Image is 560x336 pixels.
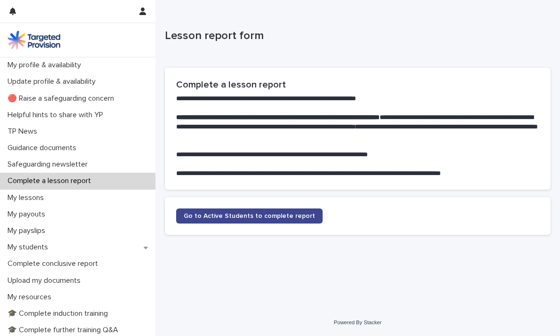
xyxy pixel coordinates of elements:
p: TP News [4,127,45,136]
p: 🎓 Complete further training Q&A [4,326,126,335]
p: My resources [4,293,59,302]
a: Powered By Stacker [334,320,381,325]
p: 🔴 Raise a safeguarding concern [4,94,122,103]
p: Lesson report form [165,29,547,43]
p: Update profile & availability [4,77,103,86]
p: Complete conclusive report [4,259,106,268]
p: Guidance documents [4,144,84,152]
p: Safeguarding newsletter [4,160,95,169]
p: 🎓 Complete induction training [4,309,115,318]
p: My students [4,243,56,252]
p: Complete a lesson report [4,176,98,185]
h2: Complete a lesson report [176,79,539,90]
p: My payouts [4,210,53,219]
a: Go to Active Students to complete report [176,208,323,224]
p: My lessons [4,193,51,202]
p: My profile & availability [4,61,89,70]
p: Upload my documents [4,276,88,285]
p: Helpful hints to share with YP [4,111,111,120]
img: M5nRWzHhSzIhMunXDL62 [8,31,60,49]
p: My payslips [4,226,53,235]
span: Go to Active Students to complete report [184,213,315,219]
